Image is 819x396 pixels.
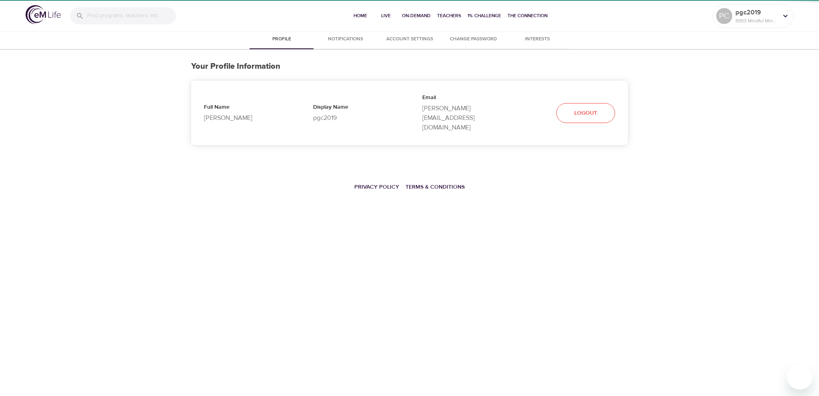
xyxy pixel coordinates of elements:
span: The Connection [507,12,547,20]
span: Change Password [446,35,501,44]
span: Profile [254,35,309,44]
input: Find programs, teachers, etc... [87,7,176,24]
p: Display Name [313,103,397,113]
a: Terms & Conditions [406,183,465,191]
div: PC [716,8,732,24]
p: pgc2019 [313,113,397,123]
span: Logout [574,108,597,118]
iframe: Button to launch messaging window [787,364,813,390]
span: 1% Challenge [467,12,501,20]
p: [PERSON_NAME][EMAIL_ADDRESS][DOMAIN_NAME] [422,103,506,132]
h3: Your Profile Information [191,62,628,71]
nav: breadcrumb [191,178,628,195]
img: logo [26,5,61,24]
span: Live [376,12,396,20]
span: Teachers [437,12,461,20]
span: Home [351,12,370,20]
span: Account Settings [382,35,437,44]
button: Logout [556,103,615,123]
p: [PERSON_NAME] [204,113,288,123]
span: On-Demand [402,12,431,20]
a: Privacy Policy [354,183,399,191]
span: Notifications [318,35,373,44]
p: Full Name [204,103,288,113]
p: pgc2019 [735,8,778,17]
p: Email [422,94,506,103]
span: Interests [510,35,565,44]
p: 8953 Mindful Minutes [735,17,778,24]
